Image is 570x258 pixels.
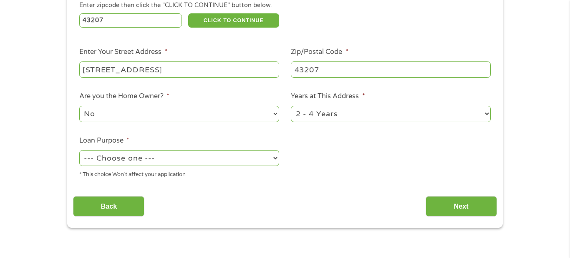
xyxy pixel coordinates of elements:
button: CLICK TO CONTINUE [188,13,279,28]
label: Years at This Address [291,92,365,101]
div: * This choice Won’t affect your application [79,168,279,179]
label: Zip/Postal Code [291,48,348,56]
label: Are you the Home Owner? [79,92,169,101]
label: Loan Purpose [79,136,129,145]
label: Enter Your Street Address [79,48,167,56]
input: 1 Main Street [79,61,279,77]
input: Next [426,196,497,217]
input: Back [73,196,144,217]
div: Enter zipcode then click the "CLICK TO CONTINUE" button below. [79,1,491,10]
input: Enter Zipcode (e.g 01510) [79,13,182,28]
